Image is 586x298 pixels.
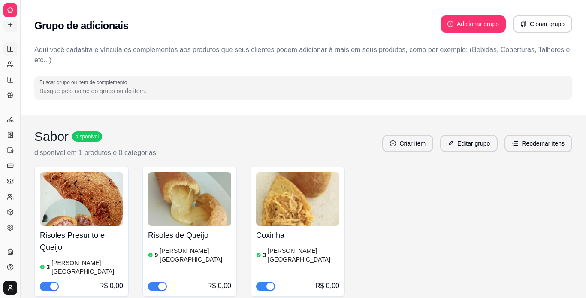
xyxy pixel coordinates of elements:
[40,172,123,226] img: product-image
[520,21,526,27] span: copy
[34,148,156,158] p: disponível em 1 produtos e 0 categorias
[315,281,339,291] div: R$ 0,00
[513,15,572,33] button: copyClonar grupo
[148,229,231,241] h4: Risoles de Queijo
[39,79,130,86] label: Buscar grupo ou item de complemento
[39,87,567,95] input: Buscar grupo ou item de complemento
[207,281,231,291] div: R$ 0,00
[160,246,231,264] article: [PERSON_NAME][GEOGRAPHIC_DATA]
[99,281,123,291] div: R$ 0,00
[47,263,50,271] article: 3
[268,246,339,264] article: [PERSON_NAME][GEOGRAPHIC_DATA]
[34,45,572,65] p: Aqui você cadastra e víncula os complementos aos produtos que seus clientes podem adicionar à mai...
[263,251,266,259] article: 3
[390,140,396,146] span: plus-circle
[51,258,123,276] article: [PERSON_NAME][GEOGRAPHIC_DATA]
[34,19,128,33] h2: Grupo de adicionais
[155,251,158,259] article: 9
[40,229,123,253] h4: Risoles Presunto e Queijo
[448,140,454,146] span: edit
[440,135,498,152] button: editEditar grupo
[512,140,518,146] span: ordered-list
[148,172,231,226] img: product-image
[504,135,572,152] button: ordered-listReodernar itens
[74,133,100,140] span: disponível
[256,172,339,226] img: product-image
[447,21,453,27] span: plus-circle
[256,229,339,241] h4: Coxinha
[34,129,69,144] h3: Sabor
[441,15,506,33] button: plus-circleAdicionar grupo
[382,135,433,152] button: plus-circleCriar item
